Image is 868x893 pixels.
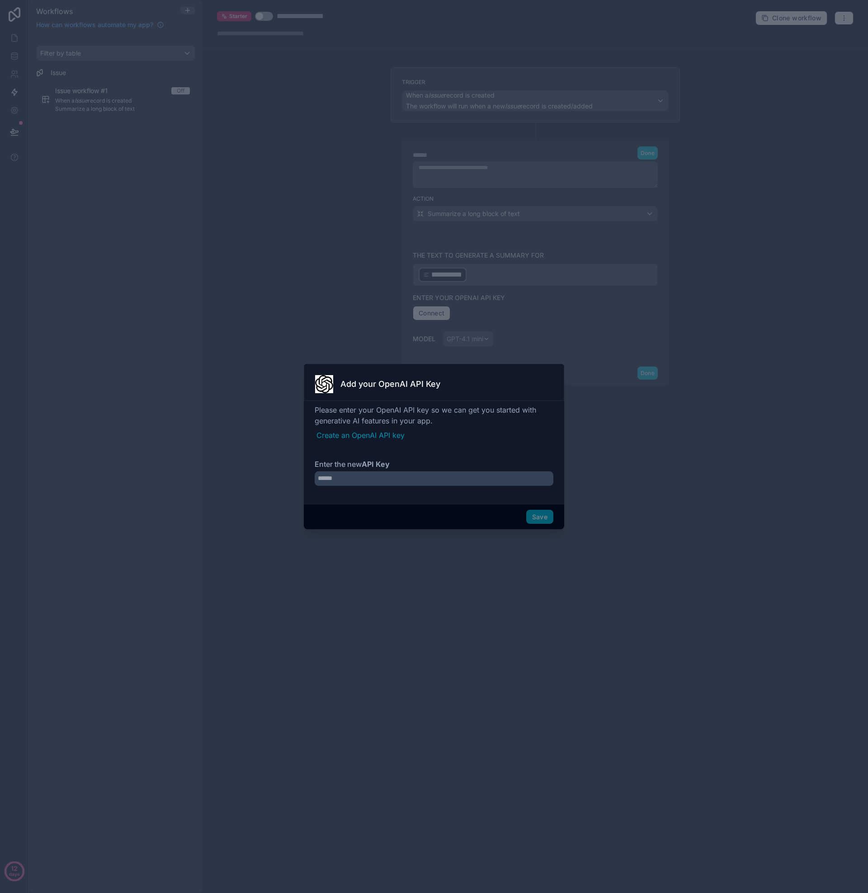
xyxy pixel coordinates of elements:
a: Create an OpenAI API key [316,430,553,441]
strong: API Key [362,460,390,469]
h3: Add your OpenAI API Key [340,379,440,390]
span: Please enter your OpenAI API key so we can get you started with generative AI features in your app. [315,404,553,426]
img: OpenAI [315,375,333,393]
label: Enter the new [315,459,553,470]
